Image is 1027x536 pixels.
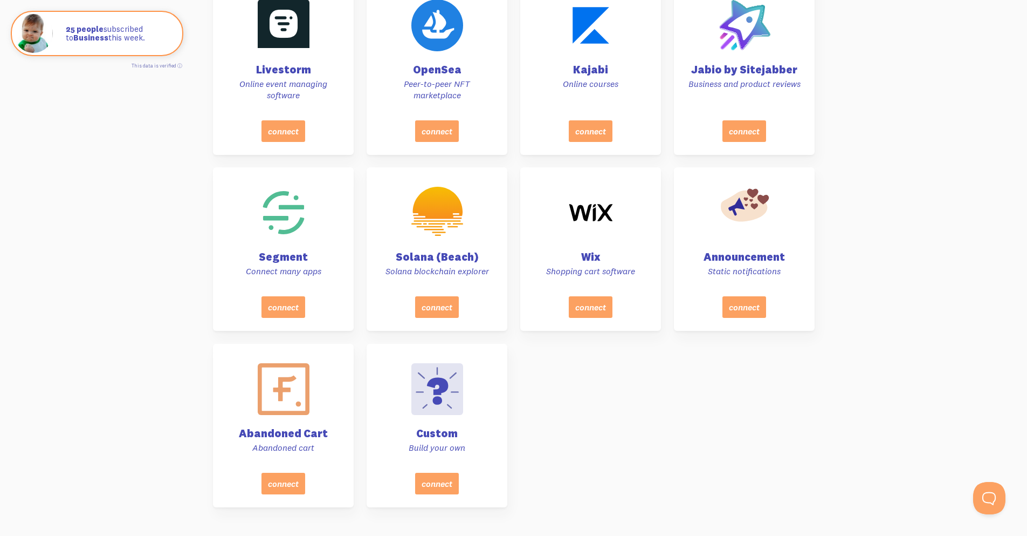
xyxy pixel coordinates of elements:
h4: Abandoned Cart [226,428,341,439]
h4: Wix [533,252,648,262]
a: Announcement Static notifications connect [674,167,815,331]
p: Online courses [533,78,648,90]
strong: 25 people [66,24,104,34]
h4: Kajabi [533,64,648,75]
p: Online event managing software [226,78,341,101]
button: connect [722,120,766,141]
h4: Announcement [687,252,802,262]
p: Business and product reviews [687,78,802,90]
p: subscribed to this week. [66,25,171,43]
h4: Livestorm [226,64,341,75]
p: Abandoned cart [226,442,341,453]
a: Segment Connect many apps connect [213,167,354,331]
a: Wix Shopping cart software connect [520,167,661,331]
p: Peer-to-peer NFT marketplace [380,78,494,101]
button: connect [261,120,305,141]
p: Build your own [380,442,494,453]
button: connect [261,473,305,494]
button: connect [569,296,612,318]
iframe: Help Scout Beacon - Open [973,482,1005,514]
h4: Custom [380,428,494,439]
p: Static notifications [687,266,802,277]
button: connect [569,120,612,141]
a: This data is verified ⓘ [132,63,182,69]
a: Custom Build your own connect [367,344,507,507]
a: Solana (Beach) Solana blockchain explorer connect [367,167,507,331]
button: connect [722,296,766,318]
h4: Solana (Beach) [380,252,494,262]
button: connect [261,296,305,318]
h4: OpenSea [380,64,494,75]
img: Fomo [14,14,53,53]
strong: Business [73,32,108,43]
a: Abandoned Cart Abandoned cart connect [213,344,354,507]
h4: Segment [226,252,341,262]
p: Shopping cart software [533,266,648,277]
button: connect [415,473,459,494]
h4: Jabio by Sitejabber [687,64,802,75]
p: Connect many apps [226,266,341,277]
button: connect [415,296,459,318]
p: Solana blockchain explorer [380,266,494,277]
button: connect [415,120,459,141]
